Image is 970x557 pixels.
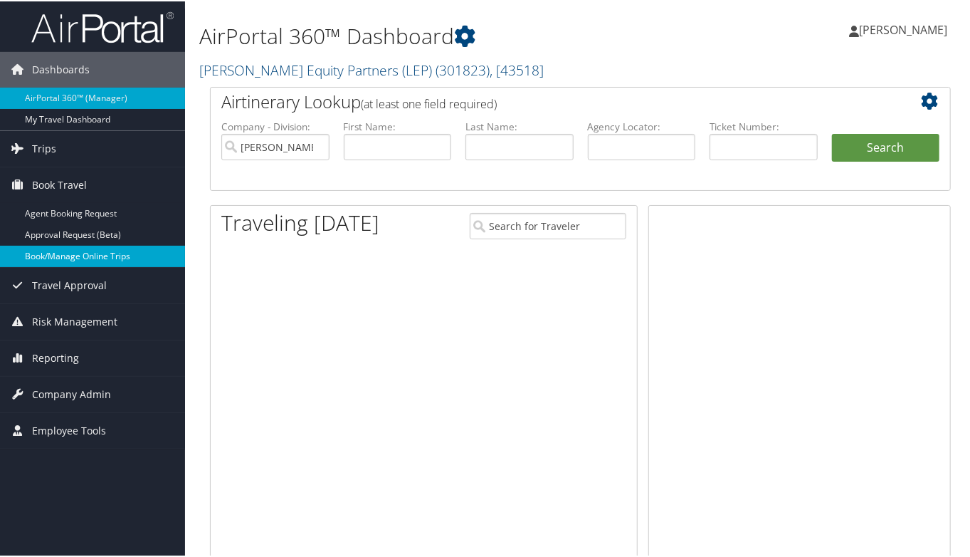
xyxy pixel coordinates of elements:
a: [PERSON_NAME] Equity Partners (LEP) [199,59,544,78]
h1: AirPortal 360™ Dashboard [199,20,707,50]
button: Search [832,132,940,161]
img: airportal-logo.png [31,9,174,43]
span: (at least one field required) [361,95,497,110]
span: Book Travel [32,166,87,202]
label: First Name: [344,118,452,132]
label: Company - Division: [221,118,330,132]
label: Ticket Number: [710,118,818,132]
input: Search for Traveler [470,212,626,238]
h1: Traveling [DATE] [221,207,379,236]
span: Trips [32,130,56,165]
label: Last Name: [465,118,574,132]
label: Agency Locator: [588,118,696,132]
span: , [ 43518 ] [490,59,544,78]
h2: Airtinerary Lookup [221,88,877,113]
a: [PERSON_NAME] [849,7,961,50]
span: Travel Approval [32,266,107,302]
span: [PERSON_NAME] [859,21,947,36]
span: Employee Tools [32,412,106,447]
span: Reporting [32,339,79,375]
span: Company Admin [32,375,111,411]
span: ( 301823 ) [436,59,490,78]
span: Dashboards [32,51,90,86]
span: Risk Management [32,303,117,338]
